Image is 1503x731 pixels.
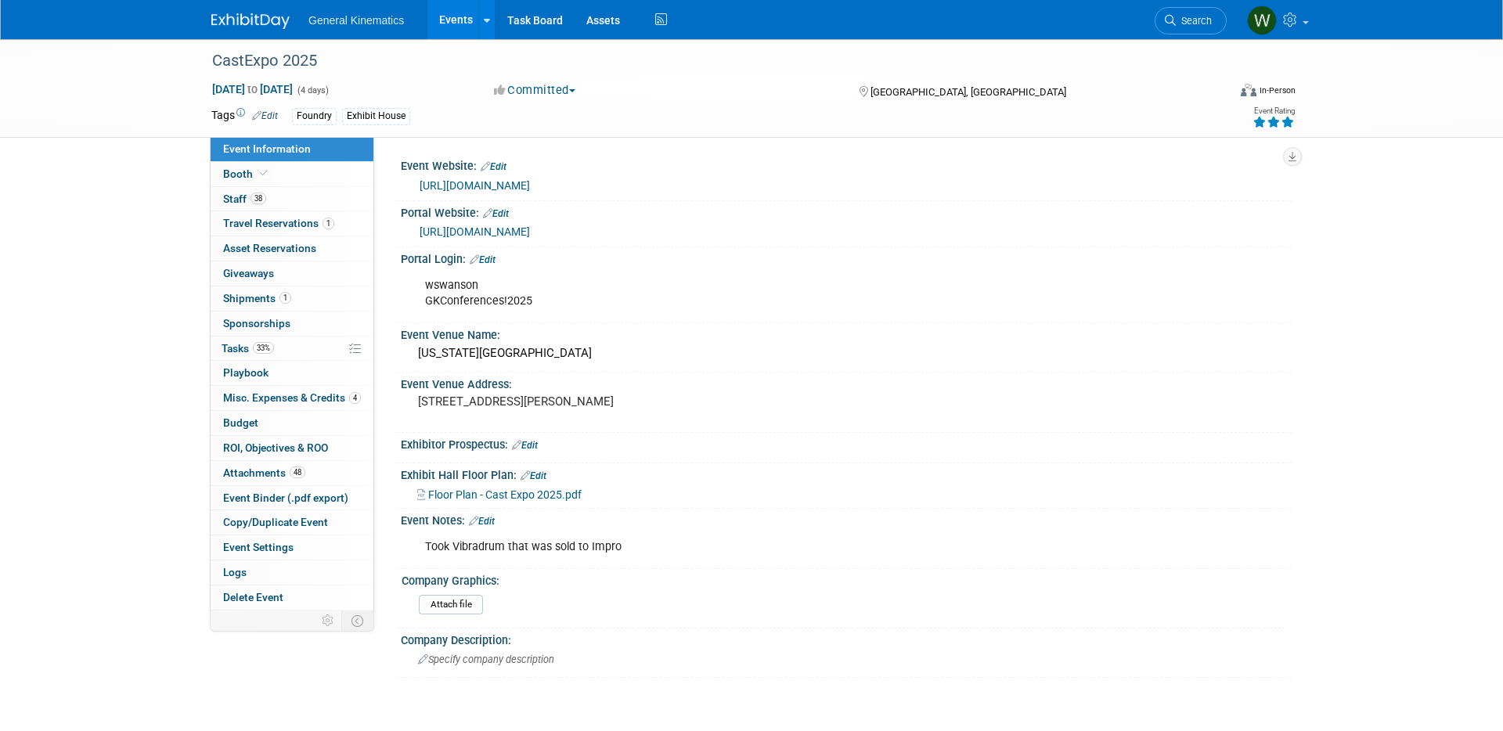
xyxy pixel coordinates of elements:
a: Edit [469,516,495,527]
span: Playbook [223,366,269,379]
img: ExhibitDay [211,13,290,29]
span: [GEOGRAPHIC_DATA], [GEOGRAPHIC_DATA] [870,86,1066,98]
span: Copy/Duplicate Event [223,516,328,528]
span: Staff [223,193,266,205]
div: Portal Website: [401,201,1292,221]
a: Event Information [211,137,373,161]
a: [URL][DOMAIN_NAME] [420,179,530,192]
a: Edit [470,254,496,265]
div: Foundry [292,108,337,124]
span: Logs [223,566,247,578]
a: Sponsorships [211,311,373,336]
span: Delete Event [223,591,283,603]
span: 38 [250,193,266,204]
div: Portal Login: [401,247,1292,268]
a: Copy/Duplicate Event [211,510,373,535]
div: In-Person [1259,85,1296,96]
span: Sponsorships [223,317,290,329]
td: Tags [211,107,278,125]
div: Exhibit House [342,108,410,124]
a: Event Settings [211,535,373,560]
span: Event Binder (.pdf export) [223,492,348,504]
span: 1 [323,218,334,229]
div: Event Venue Name: [401,323,1292,343]
a: Event Binder (.pdf export) [211,486,373,510]
a: Delete Event [211,585,373,610]
span: Giveaways [223,267,274,279]
a: Budget [211,411,373,435]
div: Company Graphics: [402,569,1285,589]
span: 1 [279,292,291,304]
div: Exhibit Hall Floor Plan: [401,463,1292,484]
div: Event Rating [1252,107,1295,115]
span: Travel Reservations [223,217,334,229]
div: Event Format [1134,81,1296,105]
a: [URL][DOMAIN_NAME] [420,225,530,238]
div: Event Website: [401,154,1292,175]
span: 48 [290,466,305,478]
span: Search [1176,15,1212,27]
div: Exhibitor Prospectus: [401,433,1292,453]
span: Attachments [223,466,305,479]
span: Misc. Expenses & Credits [223,391,361,404]
a: Asset Reservations [211,236,373,261]
a: Giveaways [211,261,373,286]
a: Edit [512,440,538,451]
td: Personalize Event Tab Strip [315,610,342,631]
div: Company Description: [401,628,1292,648]
a: Staff38 [211,187,373,211]
span: Shipments [223,292,291,304]
a: Playbook [211,361,373,385]
a: Attachments48 [211,461,373,485]
a: Misc. Expenses & Credits4 [211,386,373,410]
span: to [245,83,260,95]
div: [US_STATE][GEOGRAPHIC_DATA] [413,341,1280,365]
span: Specify company description [418,654,554,665]
div: CastExpo 2025 [207,47,1203,75]
a: Booth [211,162,373,186]
span: General Kinematics [308,14,404,27]
span: Tasks [222,342,274,355]
td: Toggle Event Tabs [342,610,374,631]
span: 33% [253,342,274,354]
a: Edit [481,161,506,172]
a: Edit [252,110,278,121]
span: Booth [223,167,271,180]
pre: [STREET_ADDRESS][PERSON_NAME] [418,394,755,409]
div: wswanson GKConferences!2025 [414,270,1119,317]
i: Booth reservation complete [260,169,268,178]
span: [DATE] [DATE] [211,82,294,96]
a: Travel Reservations1 [211,211,373,236]
span: Budget [223,416,258,429]
div: Took Vibradrum that was sold to Impro [414,531,1119,563]
a: ROI, Objectives & ROO [211,436,373,460]
button: Committed [488,82,582,99]
a: Edit [483,208,509,219]
div: Event Notes: [401,509,1292,529]
a: Search [1155,7,1227,34]
span: (4 days) [296,85,329,95]
a: Logs [211,560,373,585]
span: Event Information [223,142,311,155]
a: Shipments1 [211,286,373,311]
a: Tasks33% [211,337,373,361]
span: ROI, Objectives & ROO [223,441,328,454]
a: Edit [521,470,546,481]
span: Event Settings [223,541,294,553]
img: Whitney Swanson [1247,5,1277,35]
span: Asset Reservations [223,242,316,254]
img: Format-Inperson.png [1241,84,1256,96]
span: Floor Plan - Cast Expo 2025.pdf [428,488,582,501]
a: Floor Plan - Cast Expo 2025.pdf [417,488,582,501]
span: 4 [349,392,361,404]
div: Event Venue Address: [401,373,1292,392]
